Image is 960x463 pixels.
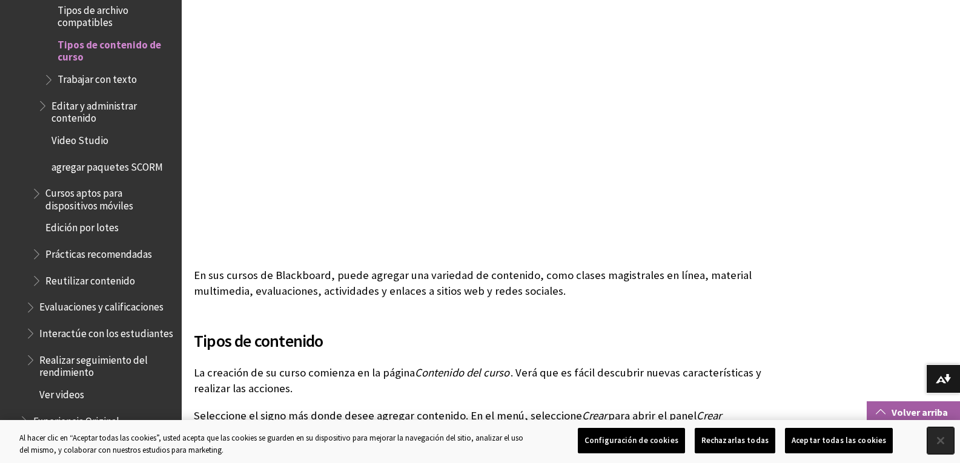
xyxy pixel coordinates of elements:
[194,268,769,299] p: En sus cursos de Blackboard, puede agregar una variedad de contenido, como clases magistrales en ...
[51,157,163,173] span: agregar paquetes SCORM
[45,271,135,287] span: Reutilizar contenido
[33,411,119,427] span: Experiencia Original
[51,96,173,124] span: Editar y administrar contenido
[785,428,893,453] button: Aceptar todas las cookies
[867,401,960,424] a: Volver arriba
[39,323,173,340] span: Interactúe con los estudiantes
[194,408,769,439] p: Seleccione el signo más donde desee agregar contenido. En el menú, seleccione para abrir el panel .
[695,428,775,453] button: Rechazarlas todas
[39,297,164,314] span: Evaluaciones y calificaciones
[58,70,137,86] span: Trabajar con texto
[51,130,108,146] span: Video Studio
[927,427,954,454] button: Cerrar
[45,183,173,212] span: Cursos aptos para dispositivos móviles
[415,366,509,379] span: Contenido del curso
[582,409,607,422] span: Crear
[58,34,173,63] span: Tipos de contenido de curso
[45,244,152,260] span: Prácticas recomendadas
[39,384,84,401] span: Ver videos
[39,350,173,378] span: Realizar seguimiento del rendimiento
[19,432,528,456] div: Al hacer clic en “Aceptar todas las cookies”, usted acepta que las cookies se guarden en su dispo...
[194,314,769,353] h2: Tipos de contenido
[45,218,119,234] span: Edición por lotes
[194,365,769,396] p: La creación de su curso comienza en la página . Verá que es fácil descubrir nuevas característica...
[578,428,685,453] button: Configuración de cookies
